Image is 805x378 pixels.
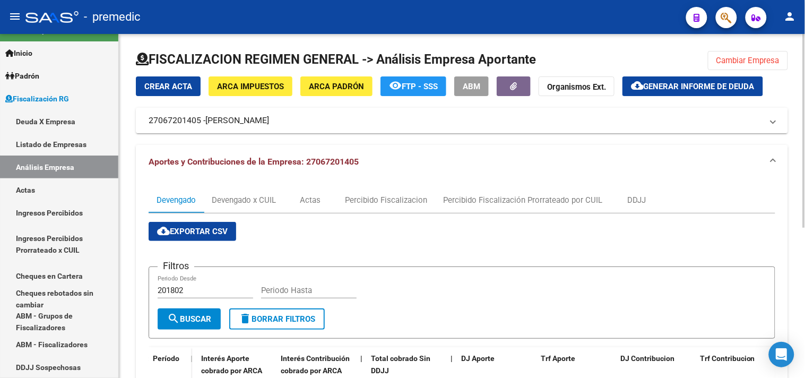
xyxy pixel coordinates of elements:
span: DJ Aporte [461,354,495,363]
span: Trf Aporte [541,354,575,363]
span: Cambiar Empresa [716,56,780,65]
span: ARCA Padrón [309,82,364,91]
span: Total cobrado Sin DDJJ [371,354,430,375]
span: Padrón [5,70,39,82]
span: Período [153,354,179,363]
button: Cambiar Empresa [708,51,788,70]
mat-icon: cloud_download [631,79,644,92]
span: Exportar CSV [157,227,228,236]
span: | [360,354,362,363]
span: Interés Contribución cobrado por ARCA [281,354,350,375]
div: Percibido Fiscalización Prorrateado por CUIL [443,194,602,206]
span: Aportes y Contribuciones de la Empresa: 27067201405 [149,157,359,167]
span: Crear Acta [144,82,192,91]
button: ARCA Impuestos [209,76,292,96]
button: Organismos Ext. [539,76,614,96]
span: - premedic [84,5,141,29]
div: Open Intercom Messenger [769,342,794,367]
mat-expansion-panel-header: Aportes y Contribuciones de la Empresa: 27067201405 [136,145,788,179]
span: Inicio [5,47,32,59]
span: ARCA Impuestos [217,82,284,91]
mat-panel-title: 27067201405 - [149,115,763,126]
mat-icon: cloud_download [157,225,170,237]
span: Fiscalización RG [5,93,69,105]
button: Crear Acta [136,76,201,96]
button: FTP - SSS [380,76,446,96]
strong: Organismos Ext. [547,82,606,92]
div: DDJJ [627,194,646,206]
span: Buscar [167,314,211,324]
button: ARCA Padrón [300,76,373,96]
mat-icon: remove_red_eye [389,79,402,92]
span: Trf Contribucion [700,354,755,363]
span: ABM [463,82,480,91]
div: Actas [300,194,321,206]
span: [PERSON_NAME] [205,115,269,126]
div: Devengado x CUIL [212,194,276,206]
button: Exportar CSV [149,222,236,241]
button: Buscar [158,308,221,330]
h1: FISCALIZACION REGIMEN GENERAL -> Análisis Empresa Aportante [136,51,536,68]
span: FTP - SSS [402,82,438,91]
mat-icon: person [784,10,797,23]
mat-icon: search [167,312,180,325]
h3: Filtros [158,259,194,273]
div: Devengado [157,194,196,206]
mat-icon: menu [8,10,21,23]
span: Interés Aporte cobrado por ARCA [201,354,262,375]
button: ABM [454,76,489,96]
span: Borrar Filtros [239,314,315,324]
mat-expansion-panel-header: 27067201405 -[PERSON_NAME] [136,108,788,133]
span: | [191,354,193,363]
mat-icon: delete [239,312,252,325]
span: DJ Contribucion [620,354,674,363]
div: Percibido Fiscalizacion [345,194,427,206]
span: | [451,354,453,363]
span: Generar informe de deuda [644,82,755,91]
button: Generar informe de deuda [622,76,763,96]
button: Borrar Filtros [229,308,325,330]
